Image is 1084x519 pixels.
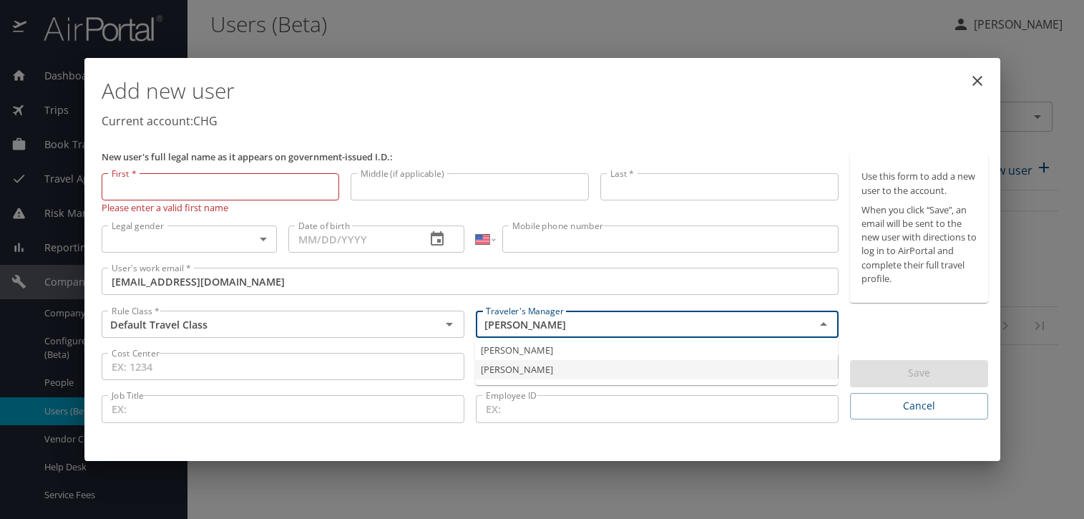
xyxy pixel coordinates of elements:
[102,353,464,380] input: EX: 1234
[102,152,839,162] p: New user's full legal name as it appears on government-issued I.D.:
[475,341,838,360] li: [PERSON_NAME]
[861,203,977,286] p: When you click “Save”, an email will be sent to the new user with directions to log in to AirPort...
[475,360,838,379] li: [PERSON_NAME]
[102,225,278,253] div: ​
[960,64,995,98] button: close
[814,314,834,334] button: Close
[288,225,414,253] input: MM/DD/YYYY
[476,395,839,422] input: EX:
[102,200,340,214] p: Please enter a valid first name
[102,112,989,130] p: Current account: CHG
[861,397,977,415] span: Cancel
[850,393,988,419] button: Cancel
[102,69,989,112] h1: Add new user
[102,395,464,422] input: EX:
[439,314,459,334] button: Open
[861,170,977,197] p: Use this form to add a new user to the account.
